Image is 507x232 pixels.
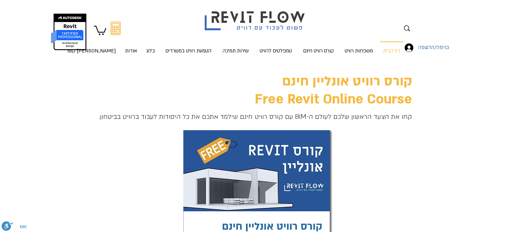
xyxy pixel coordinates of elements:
img: Revit flow logo פשוט לעבוד עם רוויט [198,1,313,32]
p: אודות [122,41,140,60]
a: אודות [120,41,142,54]
a: קורס רוויט אונליין חינםFree Revit Online Course [255,72,412,108]
span: כניסה/הרשמה [416,43,451,52]
img: autodesk certified professional in revit for architectural design יונתן אלדד [50,13,87,50]
a: בלוג [142,41,160,54]
span: קורס רוויט אונליין חינם Free Revit Online Course [255,72,412,108]
a: טמפלטים לרוויט [254,41,297,54]
p: דף הבית [380,42,403,60]
p: בלוג [143,41,158,60]
p: [PERSON_NAME] קשר [64,41,118,60]
a: [PERSON_NAME] קשר [93,41,120,54]
svg: מחשבון מעבר מאוטוקאד לרוויט [111,22,121,35]
span: קחו את הצעד הראשון שלכם לעולם ה-BIM עם קורס רוויט חינם שילמד אתכם את כל היסודות לעבוד ברוויט בביט... [99,112,412,121]
p: משפחות רוויט [342,41,376,60]
a: דף הבית [378,41,405,54]
p: טמפלטים לרוויט [257,41,295,60]
p: הטמעת רוויט במשרדים [163,41,214,60]
a: קורס רוויט חינם [297,41,340,54]
a: משפחות רוויט [340,41,378,54]
button: כניסה/הרשמה [400,41,430,54]
p: שירות תמיכה [220,41,251,60]
a: שירות תמיכה [217,41,254,54]
a: הטמעת רוויט במשרדים [160,41,217,54]
img: קורס רוויט חינם [183,130,330,211]
p: קורס רוויט חינם [300,41,336,60]
nav: אתר [89,41,405,54]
